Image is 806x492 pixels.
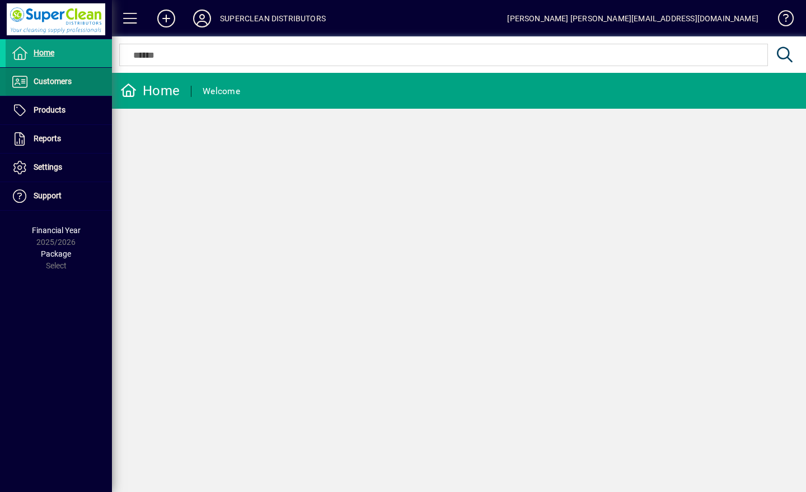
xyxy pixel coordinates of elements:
[34,191,62,200] span: Support
[6,125,112,153] a: Reports
[148,8,184,29] button: Add
[120,82,180,100] div: Home
[41,249,71,258] span: Package
[34,134,61,143] span: Reports
[203,82,240,100] div: Welcome
[32,226,81,235] span: Financial Year
[507,10,758,27] div: [PERSON_NAME] [PERSON_NAME][EMAIL_ADDRESS][DOMAIN_NAME]
[34,163,62,171] span: Settings
[220,10,326,27] div: SUPERCLEAN DISTRIBUTORS
[34,105,65,114] span: Products
[770,2,792,39] a: Knowledge Base
[184,8,220,29] button: Profile
[6,96,112,124] a: Products
[34,77,72,86] span: Customers
[6,182,112,210] a: Support
[6,154,112,182] a: Settings
[6,68,112,96] a: Customers
[34,48,54,57] span: Home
